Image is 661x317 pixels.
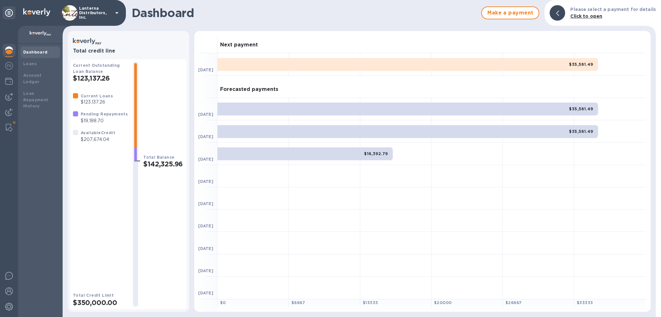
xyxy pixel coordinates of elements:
[363,300,378,305] b: $ 13333
[5,77,13,85] img: Wallets
[291,300,305,305] b: $ 6667
[569,106,593,111] b: $35,581.49
[73,299,128,307] h2: $350,000.00
[198,67,213,72] b: [DATE]
[220,300,226,305] b: $ 0
[569,129,593,134] b: $35,581.49
[81,112,128,116] b: Pending Repayments
[23,73,42,84] b: Account Ledger
[143,155,174,160] b: Total Balance
[23,91,48,109] b: Loan Repayment History
[132,6,478,20] h1: Dashboard
[198,291,213,295] b: [DATE]
[81,136,115,143] p: $207,674.04
[3,6,15,19] div: Unpin categories
[143,160,184,168] h2: $142,325.96
[198,134,213,139] b: [DATE]
[570,7,656,12] b: Please select a payment for details
[198,157,213,162] b: [DATE]
[481,6,539,19] button: Make a payment
[364,151,388,156] b: $16,392.79
[220,86,278,93] h3: Forecasted payments
[569,62,593,67] b: $35,581.49
[23,50,48,54] b: Dashboard
[198,112,213,117] b: [DATE]
[570,14,602,19] b: Click to open
[23,8,50,16] img: Logo
[73,74,128,82] h2: $123,137.26
[198,179,213,184] b: [DATE]
[198,223,213,228] b: [DATE]
[81,117,128,124] p: $19,188.70
[434,300,452,305] b: $ 20000
[73,48,184,54] h3: Total credit line
[505,300,522,305] b: $ 26667
[220,42,258,48] h3: Next payment
[198,201,213,206] b: [DATE]
[198,246,213,251] b: [DATE]
[79,6,111,20] p: Lanterna Distributors, Inc.
[577,300,593,305] b: $ 33333
[81,99,113,105] p: $123,137.26
[23,61,37,66] b: Loans
[81,130,115,135] b: Available Credit
[81,94,113,98] b: Current Loans
[5,62,13,70] img: Foreign exchange
[73,293,114,298] b: Total Credit Limit
[73,63,120,74] b: Current Outstanding Loan Balance
[487,9,534,17] span: Make a payment
[198,268,213,273] b: [DATE]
